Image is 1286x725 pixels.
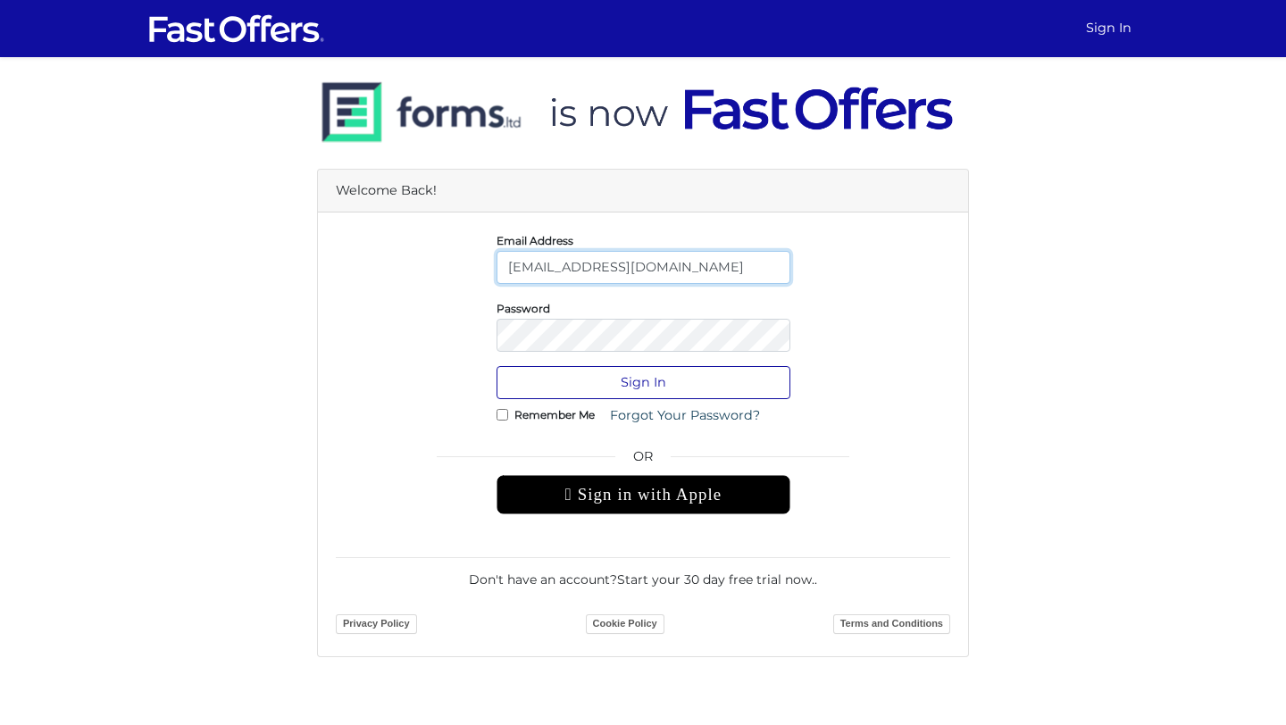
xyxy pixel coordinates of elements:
a: Start your 30 day free trial now. [617,571,814,587]
a: Sign In [1079,11,1139,46]
span: OR [497,446,790,475]
a: Terms and Conditions [833,614,950,634]
label: Remember Me [514,412,595,417]
a: Cookie Policy [586,614,664,634]
label: Password [497,306,550,311]
div: Welcome Back! [318,170,968,212]
label: Email Address [497,238,573,243]
button: Sign In [497,366,790,399]
div: Sign in with Apple [497,475,790,514]
a: Forgot Your Password? [598,399,772,432]
input: E-Mail [497,251,790,284]
a: Privacy Policy [336,614,417,634]
div: Don't have an account? . [336,557,950,589]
